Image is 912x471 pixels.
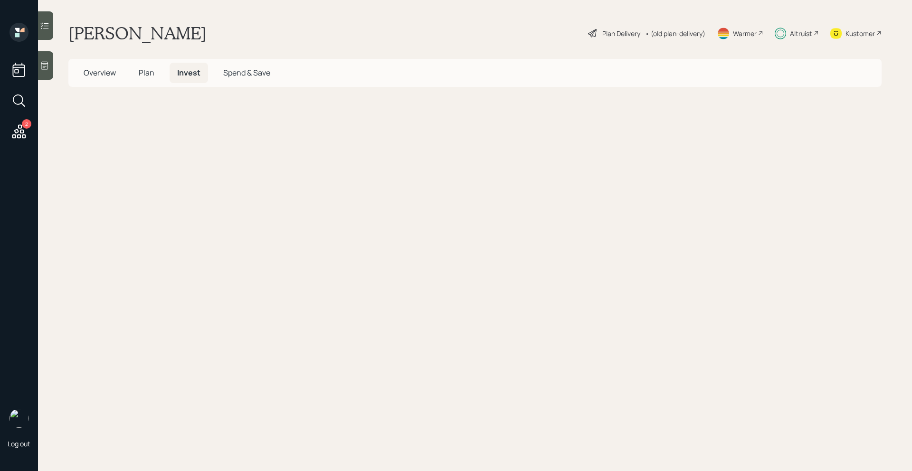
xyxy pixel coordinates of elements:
span: Plan [139,67,154,78]
div: 2 [22,119,31,129]
div: Plan Delivery [602,28,640,38]
span: Overview [84,67,116,78]
div: • (old plan-delivery) [645,28,705,38]
div: Altruist [790,28,812,38]
div: Log out [8,439,30,448]
span: Spend & Save [223,67,270,78]
span: Invest [177,67,200,78]
div: Warmer [733,28,757,38]
div: Kustomer [845,28,875,38]
img: michael-russo-headshot.png [9,409,28,428]
h1: [PERSON_NAME] [68,23,207,44]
